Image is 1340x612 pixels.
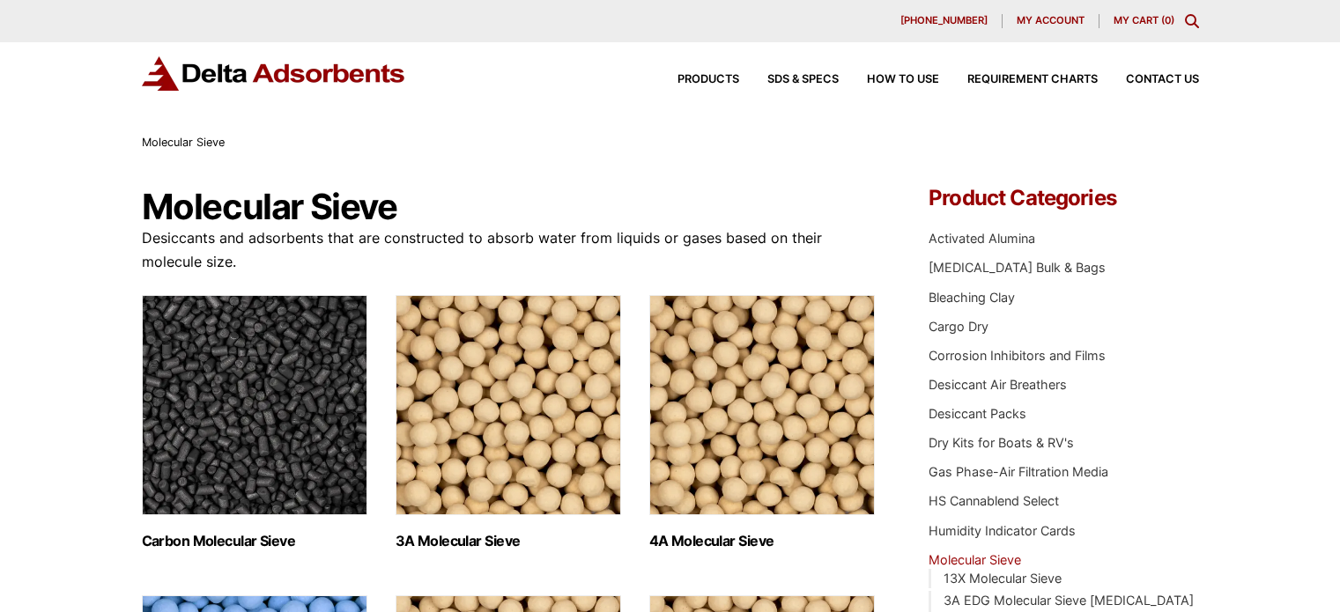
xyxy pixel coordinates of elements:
[142,295,367,549] a: Visit product category Carbon Molecular Sieve
[929,406,1026,421] a: Desiccant Packs
[967,74,1098,85] span: Requirement Charts
[142,533,367,549] h2: Carbon Molecular Sieve
[929,188,1198,209] h4: Product Categories
[649,295,875,515] img: 4A Molecular Sieve
[944,571,1062,586] a: 13X Molecular Sieve
[929,319,988,334] a: Cargo Dry
[142,188,877,226] h1: Molecular Sieve
[1126,74,1199,85] span: Contact Us
[929,231,1035,246] a: Activated Alumina
[396,295,621,549] a: Visit product category 3A Molecular Sieve
[839,74,939,85] a: How to Use
[142,136,225,149] span: Molecular Sieve
[142,56,406,91] img: Delta Adsorbents
[929,348,1106,363] a: Corrosion Inhibitors and Films
[929,464,1108,479] a: Gas Phase-Air Filtration Media
[929,260,1106,275] a: [MEDICAL_DATA] Bulk & Bags
[929,290,1015,305] a: Bleaching Clay
[142,226,877,274] p: Desiccants and adsorbents that are constructed to absorb water from liquids or gases based on the...
[142,295,367,515] img: Carbon Molecular Sieve
[886,14,1003,28] a: [PHONE_NUMBER]
[929,493,1059,508] a: HS Cannablend Select
[929,435,1074,450] a: Dry Kits for Boats & RV's
[1114,14,1174,26] a: My Cart (0)
[767,74,839,85] span: SDS & SPECS
[900,16,988,26] span: [PHONE_NUMBER]
[1003,14,1099,28] a: My account
[677,74,739,85] span: Products
[867,74,939,85] span: How to Use
[939,74,1098,85] a: Requirement Charts
[929,377,1067,392] a: Desiccant Air Breathers
[929,552,1021,567] a: Molecular Sieve
[396,533,621,549] h2: 3A Molecular Sieve
[1098,74,1199,85] a: Contact Us
[1017,16,1085,26] span: My account
[739,74,839,85] a: SDS & SPECS
[1165,14,1171,26] span: 0
[929,523,1076,538] a: Humidity Indicator Cards
[396,295,621,515] img: 3A Molecular Sieve
[649,295,875,549] a: Visit product category 4A Molecular Sieve
[649,74,739,85] a: Products
[649,533,875,549] h2: 4A Molecular Sieve
[1185,14,1199,28] div: Toggle Modal Content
